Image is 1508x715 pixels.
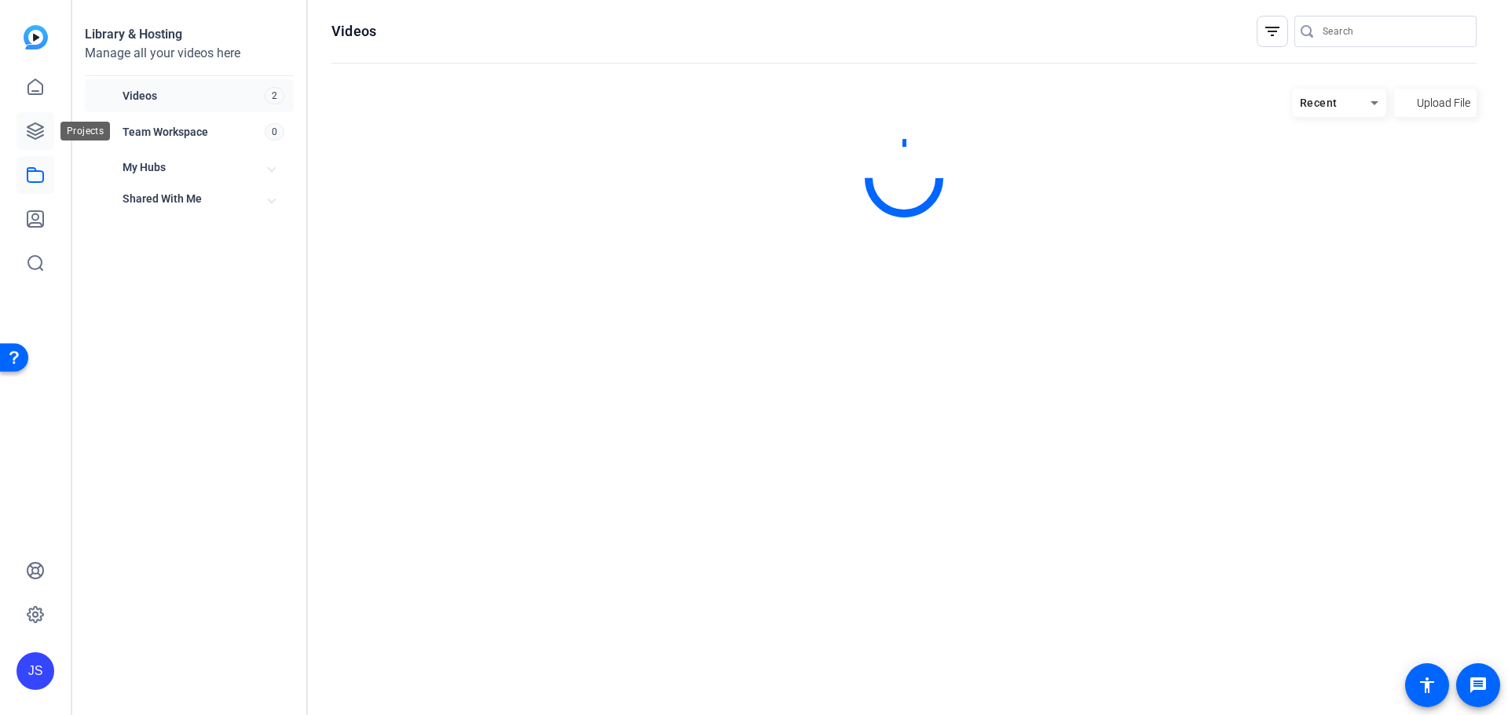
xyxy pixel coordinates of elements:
[1469,676,1488,695] mat-icon: message
[1263,22,1282,41] mat-icon: filter_list
[1323,22,1464,41] input: Search
[123,88,265,104] span: Videos
[1300,97,1338,109] span: Recent
[24,25,48,49] img: blue-gradient.svg
[123,159,234,176] span: My Hubs
[1394,89,1477,117] button: Upload File
[16,652,54,690] div: JS
[85,44,294,63] div: Manage all your videos here
[1418,676,1437,695] mat-icon: accessibility
[85,151,294,183] mat-expansion-panel-header: My Hubs
[265,87,284,104] span: 2
[265,123,284,140] span: 0
[85,25,294,44] div: Library & Hosting
[123,124,265,140] span: Team Workspace
[123,191,269,207] span: Shared With Me
[331,22,376,41] h1: Videos
[85,183,294,214] mat-expansion-panel-header: Shared With Me
[60,122,110,140] div: Projects
[1417,95,1470,111] span: Upload File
